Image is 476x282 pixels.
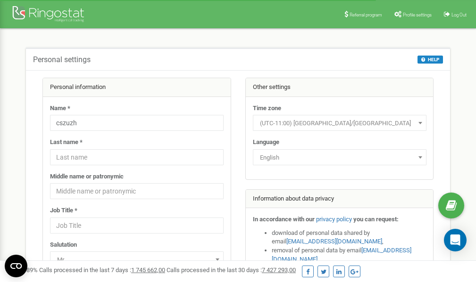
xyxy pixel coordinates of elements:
[253,216,315,223] strong: In accordance with our
[451,12,467,17] span: Log Out
[39,266,165,274] span: Calls processed in the last 7 days :
[53,253,220,266] span: Mr.
[50,218,224,234] input: Job Title
[33,56,91,64] h5: Personal settings
[50,149,224,165] input: Last name
[262,266,296,274] u: 7 427 293,00
[50,251,224,267] span: Mr.
[246,190,434,209] div: Information about data privacy
[50,241,77,250] label: Salutation
[353,216,399,223] strong: you can request:
[50,138,83,147] label: Last name *
[246,78,434,97] div: Other settings
[272,246,426,264] li: removal of personal data by email ,
[418,56,443,64] button: HELP
[256,117,423,130] span: (UTC-11:00) Pacific/Midway
[403,12,432,17] span: Profile settings
[253,104,281,113] label: Time zone
[50,104,70,113] label: Name *
[286,238,382,245] a: [EMAIL_ADDRESS][DOMAIN_NAME]
[131,266,165,274] u: 1 745 662,00
[272,229,426,246] li: download of personal data shared by email ,
[50,115,224,131] input: Name
[316,216,352,223] a: privacy policy
[5,255,27,277] button: Open CMP widget
[350,12,382,17] span: Referral program
[167,266,296,274] span: Calls processed in the last 30 days :
[50,172,124,181] label: Middle name or patronymic
[50,183,224,199] input: Middle name or patronymic
[253,115,426,131] span: (UTC-11:00) Pacific/Midway
[256,151,423,164] span: English
[43,78,231,97] div: Personal information
[444,229,467,251] div: Open Intercom Messenger
[253,138,279,147] label: Language
[50,206,77,215] label: Job Title *
[253,149,426,165] span: English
